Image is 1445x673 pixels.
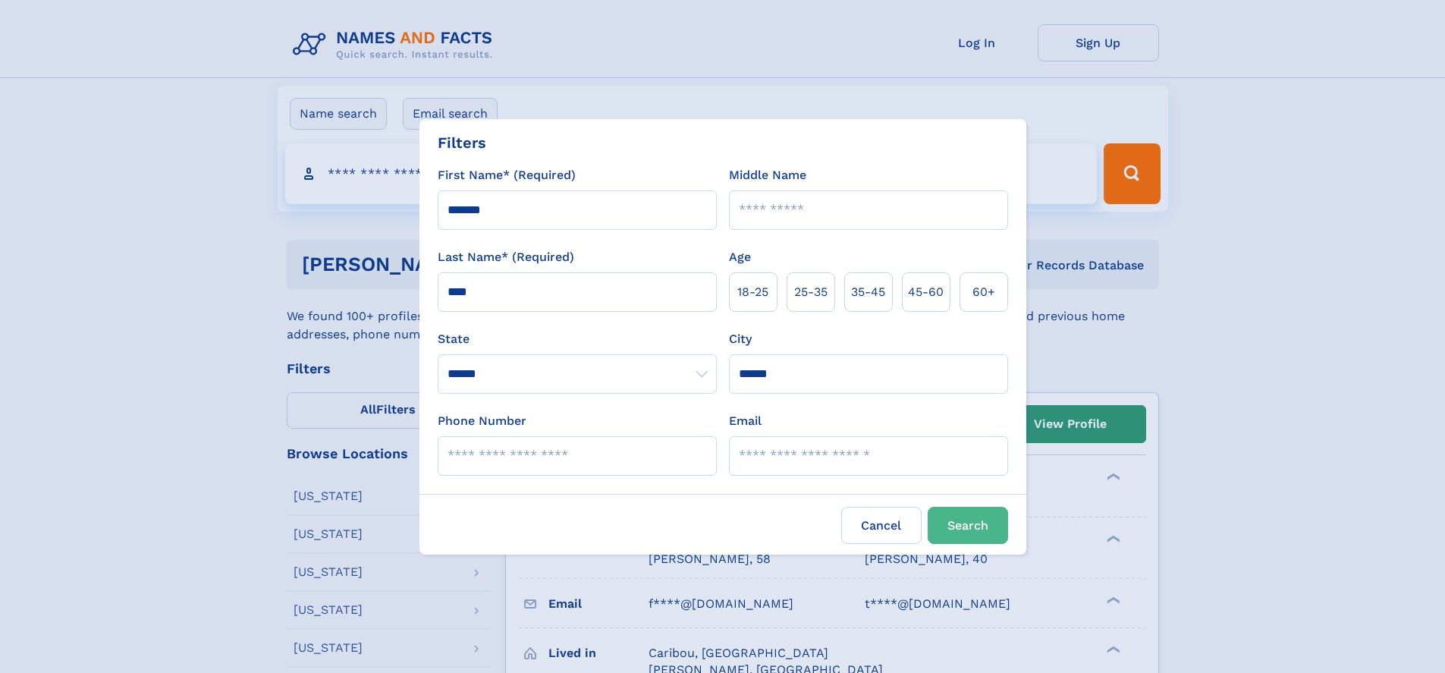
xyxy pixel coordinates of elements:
span: 25‑35 [794,283,828,301]
label: Email [729,412,762,430]
button: Search [928,507,1008,544]
label: Last Name* (Required) [438,248,574,266]
label: First Name* (Required) [438,166,576,184]
label: Phone Number [438,412,526,430]
span: 60+ [972,283,995,301]
div: Filters [438,131,486,154]
span: 35‑45 [851,283,885,301]
span: 18‑25 [737,283,768,301]
label: Middle Name [729,166,806,184]
label: Age [729,248,751,266]
label: State [438,330,717,348]
label: Cancel [841,507,922,544]
label: City [729,330,752,348]
span: 45‑60 [908,283,944,301]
